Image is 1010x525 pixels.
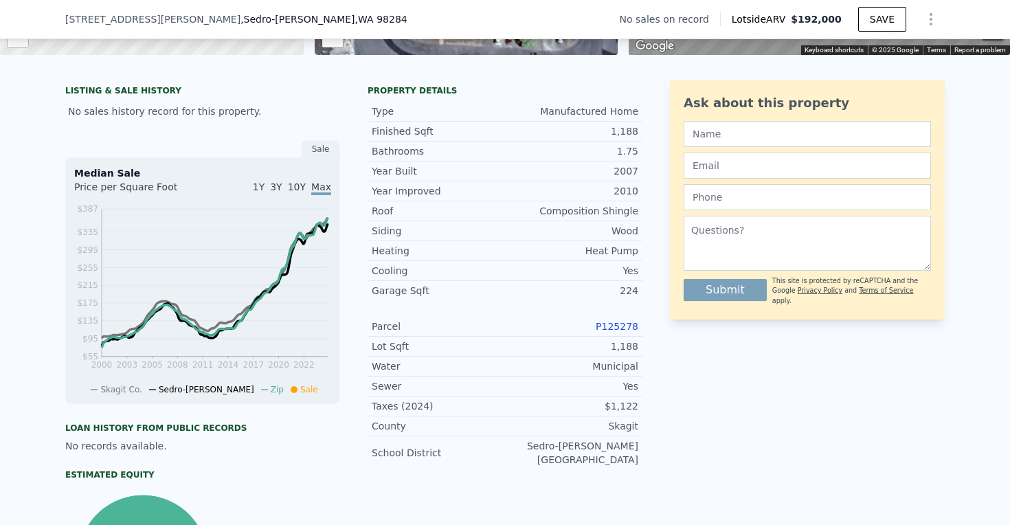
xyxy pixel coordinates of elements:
[82,352,98,361] tspan: $55
[505,224,638,238] div: Wood
[271,385,284,394] span: Zip
[732,12,791,26] span: Lotside ARV
[270,181,282,192] span: 3Y
[77,280,98,290] tspan: $215
[791,14,842,25] span: $192,000
[355,14,407,25] span: , WA 98284
[927,46,946,54] a: Terms (opens in new tab)
[596,321,638,332] a: P125278
[805,45,864,55] button: Keyboard shortcuts
[917,5,945,33] button: Show Options
[77,245,98,255] tspan: $295
[243,360,265,370] tspan: 2017
[192,360,214,370] tspan: 2011
[505,439,638,467] div: Sedro-[PERSON_NAME][GEOGRAPHIC_DATA]
[82,334,98,344] tspan: $95
[505,264,638,278] div: Yes
[65,423,340,434] div: Loan history from public records
[372,339,505,353] div: Lot Sqft
[505,204,638,218] div: Composition Shingle
[142,360,163,370] tspan: 2005
[77,298,98,308] tspan: $175
[159,385,254,394] span: Sedro-[PERSON_NAME]
[505,184,638,198] div: 2010
[74,180,203,202] div: Price per Square Foot
[684,153,931,179] input: Email
[632,37,677,55] a: Open this area in Google Maps (opens a new window)
[859,287,913,294] a: Terms of Service
[505,104,638,118] div: Manufactured Home
[372,224,505,238] div: Siding
[268,360,289,370] tspan: 2020
[91,360,113,370] tspan: 2000
[77,316,98,326] tspan: $135
[372,144,505,158] div: Bathrooms
[372,320,505,333] div: Parcel
[684,121,931,147] input: Name
[65,99,340,124] div: No sales history record for this property.
[77,204,98,214] tspan: $387
[65,469,340,480] div: Estimated Equity
[372,379,505,393] div: Sewer
[100,385,142,394] span: Skagit Co.
[505,144,638,158] div: 1.75
[74,166,331,180] div: Median Sale
[302,140,340,158] div: Sale
[858,7,906,32] button: SAVE
[684,184,931,210] input: Phone
[372,124,505,138] div: Finished Sqft
[77,263,98,273] tspan: $255
[253,181,265,192] span: 1Y
[372,184,505,198] div: Year Improved
[772,276,931,306] div: This site is protected by reCAPTCHA and the Google and apply.
[372,359,505,373] div: Water
[505,379,638,393] div: Yes
[505,359,638,373] div: Municipal
[684,93,931,113] div: Ask about this property
[505,419,638,433] div: Skagit
[954,46,1006,54] a: Report a problem
[372,204,505,218] div: Roof
[505,124,638,138] div: 1,188
[505,164,638,178] div: 2007
[77,227,98,237] tspan: $335
[372,284,505,298] div: Garage Sqft
[372,104,505,118] div: Type
[505,339,638,353] div: 1,188
[65,12,240,26] span: [STREET_ADDRESS][PERSON_NAME]
[65,85,340,99] div: LISTING & SALE HISTORY
[368,85,642,96] div: Property details
[311,181,331,195] span: Max
[218,360,239,370] tspan: 2014
[372,399,505,413] div: Taxes (2024)
[505,399,638,413] div: $1,122
[684,279,767,301] button: Submit
[117,360,138,370] tspan: 2003
[240,12,407,26] span: , Sedro-[PERSON_NAME]
[372,419,505,433] div: County
[167,360,188,370] tspan: 2008
[505,244,638,258] div: Heat Pump
[620,12,720,26] div: No sales on record
[372,244,505,258] div: Heating
[372,264,505,278] div: Cooling
[288,181,306,192] span: 10Y
[293,360,315,370] tspan: 2022
[505,284,638,298] div: 224
[632,37,677,55] img: Google
[65,439,340,453] div: No records available.
[372,164,505,178] div: Year Built
[798,287,842,294] a: Privacy Policy
[300,385,318,394] span: Sale
[372,446,505,460] div: School District
[872,46,919,54] span: © 2025 Google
